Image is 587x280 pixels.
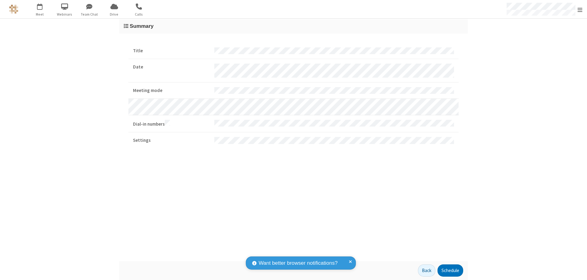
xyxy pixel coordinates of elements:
span: Meet [28,12,51,17]
strong: Meeting mode [133,87,210,94]
span: Calls [127,12,150,17]
button: Schedule [437,264,463,277]
img: QA Selenium DO NOT DELETE OR CHANGE [9,5,18,14]
strong: Settings [133,137,210,144]
span: Team Chat [78,12,101,17]
span: Webinars [53,12,76,17]
button: Back [418,264,435,277]
strong: Title [133,47,210,54]
span: Drive [103,12,126,17]
strong: Dial-in numbers [133,120,210,128]
span: Summary [130,23,153,29]
strong: Date [133,64,210,71]
iframe: Chat [572,264,582,276]
span: Want better browser notifications? [259,259,338,267]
